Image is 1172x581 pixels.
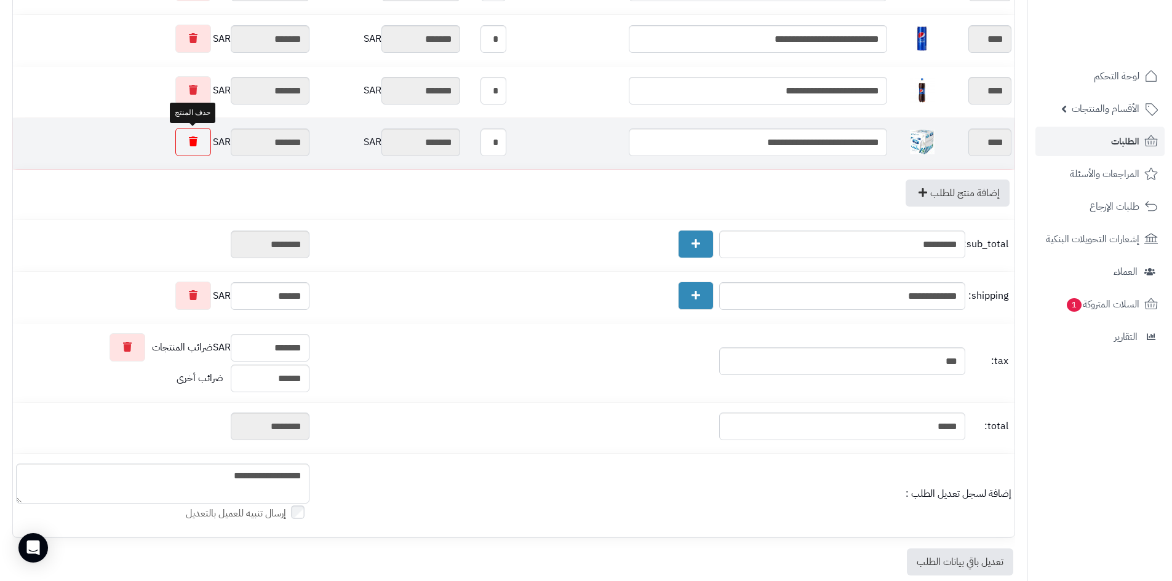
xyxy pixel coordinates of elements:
[968,419,1008,433] span: total:
[316,77,460,105] div: SAR
[968,289,1008,303] span: shipping:
[1046,231,1139,248] span: إشعارات التحويلات البنكية
[910,26,935,51] img: 1747594376-51AM5ZU19WL._AC_SL1500-40x40.jpg
[906,180,1010,207] a: إضافة منتج للطلب
[1035,159,1165,189] a: المراجعات والأسئلة
[177,371,223,385] span: ضرائب أخرى
[1072,100,1139,117] span: الأقسام والمنتجات
[16,128,309,156] div: SAR
[16,282,309,310] div: SAR
[1035,61,1165,91] a: لوحة التحكم
[1035,257,1165,287] a: العملاء
[152,341,213,355] span: ضرائب المنتجات
[1088,31,1160,57] img: logo-2.png
[316,25,460,53] div: SAR
[16,333,309,362] div: SAR
[16,76,309,105] div: SAR
[1094,68,1139,85] span: لوحة التحكم
[968,237,1008,251] span: sub_total:
[1066,296,1139,313] span: السلات المتروكة
[291,505,305,519] input: إرسال تنبيه للعميل بالتعديل
[1114,263,1138,280] span: العملاء
[18,533,48,563] div: Open Intercom Messenger
[1035,192,1165,221] a: طلبات الإرجاع
[1035,224,1165,254] a: إشعارات التحويلات البنكية
[910,78,935,103] img: 1747594532-18409223-8150-4f06-d44a-9c8685d0-40x40.jpg
[170,103,215,123] div: حذف المنتج
[1067,298,1082,312] span: 1
[316,487,1011,501] div: إضافة لسجل تعديل الطلب :
[1090,198,1139,215] span: طلبات الإرجاع
[1035,290,1165,319] a: السلات المتروكة1
[16,25,309,53] div: SAR
[186,507,309,521] label: إرسال تنبيه للعميل بالتعديل
[1070,165,1139,183] span: المراجعات والأسئلة
[968,354,1008,368] span: tax:
[1035,322,1165,352] a: التقارير
[1114,328,1138,346] span: التقارير
[1035,127,1165,156] a: الطلبات
[910,130,935,154] img: 1747745123-718-Mkr996L._AC_SL1500-40x40.jpg
[316,128,460,156] div: SAR
[1111,133,1139,150] span: الطلبات
[907,548,1013,575] a: تعديل باقي بيانات الطلب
